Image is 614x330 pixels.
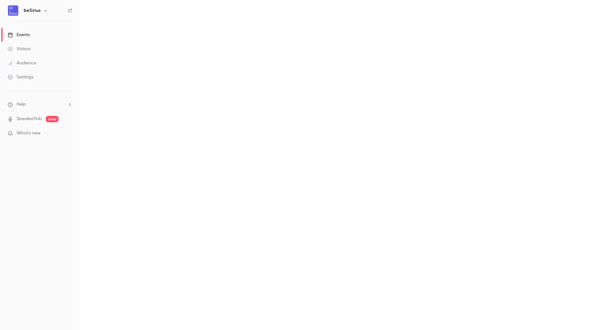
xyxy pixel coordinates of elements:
h6: beSirius [24,7,41,14]
li: help-dropdown-opener [8,101,72,108]
span: What's new [17,130,41,137]
a: SpeakerHub [17,116,42,122]
div: Settings [8,74,33,80]
div: Videos [8,46,30,52]
img: beSirius [8,5,18,16]
span: Help [17,101,26,108]
div: Events [8,32,30,38]
div: Audience [8,60,36,66]
span: new [46,116,59,122]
